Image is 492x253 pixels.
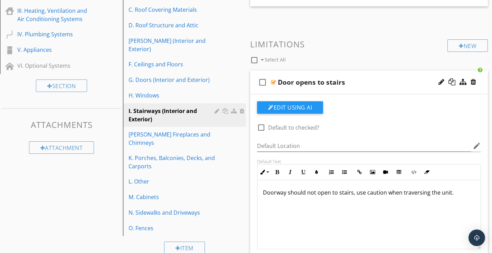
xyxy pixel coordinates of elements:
[129,130,217,147] div: [PERSON_NAME] Fireplaces and Chimneys
[257,166,271,179] button: Inline Style
[284,166,297,179] button: Italic (⌘I)
[129,154,217,170] div: K. Porches, Balconies, Decks, and Carports
[265,56,286,63] span: Select All
[129,21,217,29] div: D. Roof Structure and Attic
[129,91,217,100] div: H. Windows
[17,7,90,23] div: III. Heating, Ventilation and Air Conditioning Systems
[17,46,90,54] div: V. Appliances
[338,166,351,179] button: Unordered List
[469,229,485,246] div: Open Intercom Messenger
[129,177,217,186] div: L. Other
[420,166,433,179] button: Clear Formatting
[36,79,87,92] div: Section
[263,188,475,197] p: Doorway should not open to stairs, use caution when traversing the unit.
[353,166,366,179] button: Insert Link (⌘K)
[297,166,310,179] button: Underline (⌘U)
[17,62,90,70] div: VI. Optional Systems
[250,39,488,49] h3: Limitations
[392,166,405,179] button: Insert Table
[29,141,94,154] div: Attachment
[447,39,488,52] div: New
[268,124,319,131] label: Default to checked?
[278,78,345,86] div: Door opens to stairs
[129,6,217,14] div: C. Roof Covering Materials
[17,30,90,38] div: IV. Plumbing Systems
[129,76,217,84] div: G. Doors (Interior and Exterior)
[473,142,481,150] i: edit
[271,166,284,179] button: Bold (⌘B)
[129,37,217,53] div: [PERSON_NAME] (Interior and Exterior)
[379,166,392,179] button: Insert Video
[129,60,217,68] div: F. Ceilings and Floors
[129,224,217,232] div: O. Fences
[257,159,481,164] div: Default Text
[257,101,323,114] button: Edit Using AI
[257,140,471,152] input: Default Location
[325,166,338,179] button: Ordered List
[129,193,217,201] div: M. Cabinets
[310,166,323,179] button: Colors
[366,166,379,179] button: Insert Image (⌘P)
[129,208,217,217] div: N. Sidewalks and Driveways
[257,74,268,91] i: check_box_outline_blank
[407,166,420,179] button: Code View
[129,107,217,123] div: I. Stairways (Interior and Exterior)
